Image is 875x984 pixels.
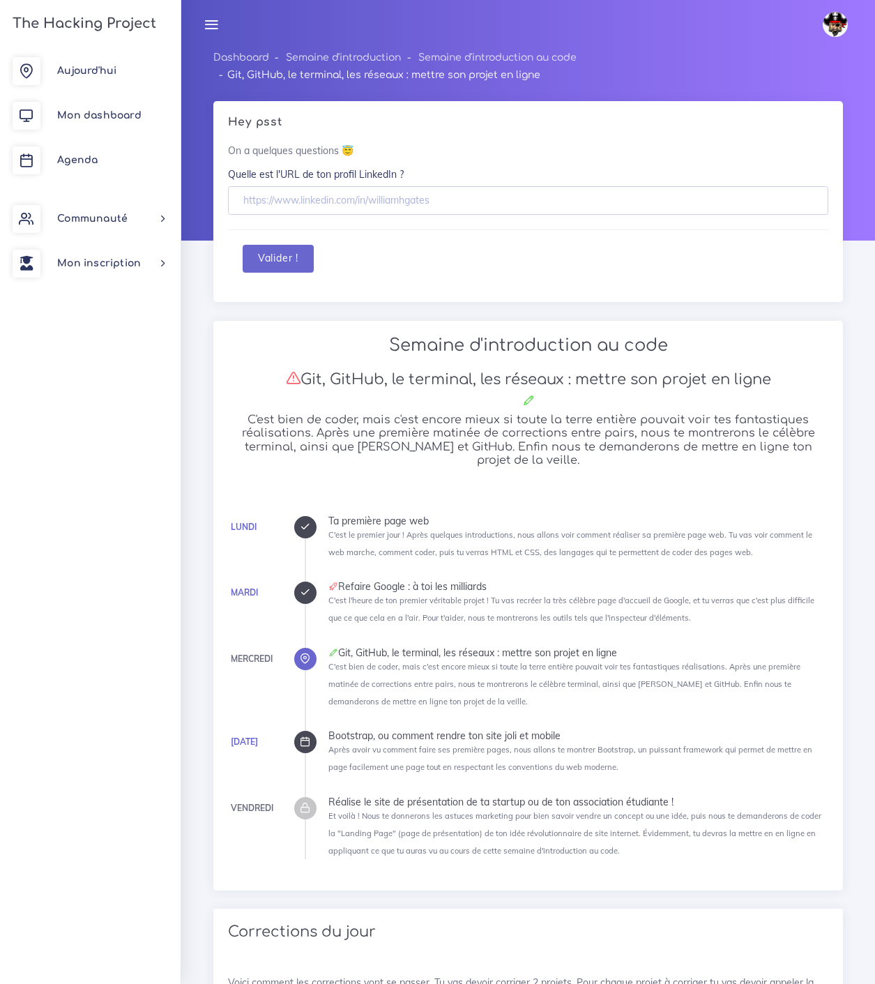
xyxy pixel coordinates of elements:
[328,648,338,658] i: Corrections cette journée là
[57,258,141,268] span: Mon inscription
[231,522,257,532] a: Lundi
[57,66,116,76] span: Aujourd'hui
[57,213,128,224] span: Communauté
[328,530,812,557] small: C'est le premier jour ! Après quelques introductions, nous allons voir comment réaliser sa premiè...
[328,596,814,623] small: C'est l'heure de ton premier véritable projet ! Tu vas recréer la très célèbre page d'accueil de ...
[286,370,300,385] i: Attention : nous n'avons pas encore reçu ton projet aujourd'hui. N'oublie pas de le soumettre en ...
[228,370,828,388] h3: Git, GitHub, le terminal, les réseaux : mettre son projet en ligne
[328,582,338,591] i: Projet à rendre ce jour-là
[418,52,577,63] a: Semaine d'introduction au code
[231,651,273,667] div: Mercredi
[213,52,269,63] a: Dashboard
[231,587,258,598] a: Mardi
[228,414,828,467] h5: C'est bien de coder, mais c'est encore mieux si toute la terre entière pouvait voir tes fantastiq...
[823,12,848,37] img: avatar
[328,662,800,706] small: C'est bien de coder, mais c'est encore mieux si toute la terre entière pouvait voir tes fantastiq...
[522,394,535,407] i: Corrections cette journée là
[328,797,828,807] div: Réalise le site de présentation de ta startup ou de ton association étudiante !
[328,811,821,856] small: Et voilà ! Nous te donnerons les astuces marketing pour bien savoir vendre un concept ou une idée...
[228,335,828,356] h2: Semaine d'introduction au code
[328,516,828,526] div: Ta première page web
[228,923,828,941] h3: Corrections du jour
[228,116,828,129] h5: Hey psst
[8,16,156,31] h3: The Hacking Project
[231,736,258,747] a: [DATE]
[213,66,540,84] li: Git, GitHub, le terminal, les réseaux : mettre son projet en ligne
[57,155,98,165] span: Agenda
[286,52,401,63] a: Semaine d'introduction
[328,731,828,741] div: Bootstrap, ou comment rendre ton site joli et mobile
[328,582,828,591] div: Refaire Google : à toi les milliards
[328,745,812,772] small: Après avoir vu comment faire ses première pages, nous allons te montrer Bootstrap, un puissant fr...
[328,648,828,658] div: Git, GitHub, le terminal, les réseaux : mettre son projet en ligne
[228,144,828,158] p: On a quelques questions 😇
[231,801,273,816] div: Vendredi
[243,245,314,273] button: Valider !
[228,167,404,181] label: Quelle est l'URL de ton profil LinkedIn ?
[57,110,142,121] span: Mon dashboard
[228,186,828,215] input: https://www.linkedin.com/in/williamhgates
